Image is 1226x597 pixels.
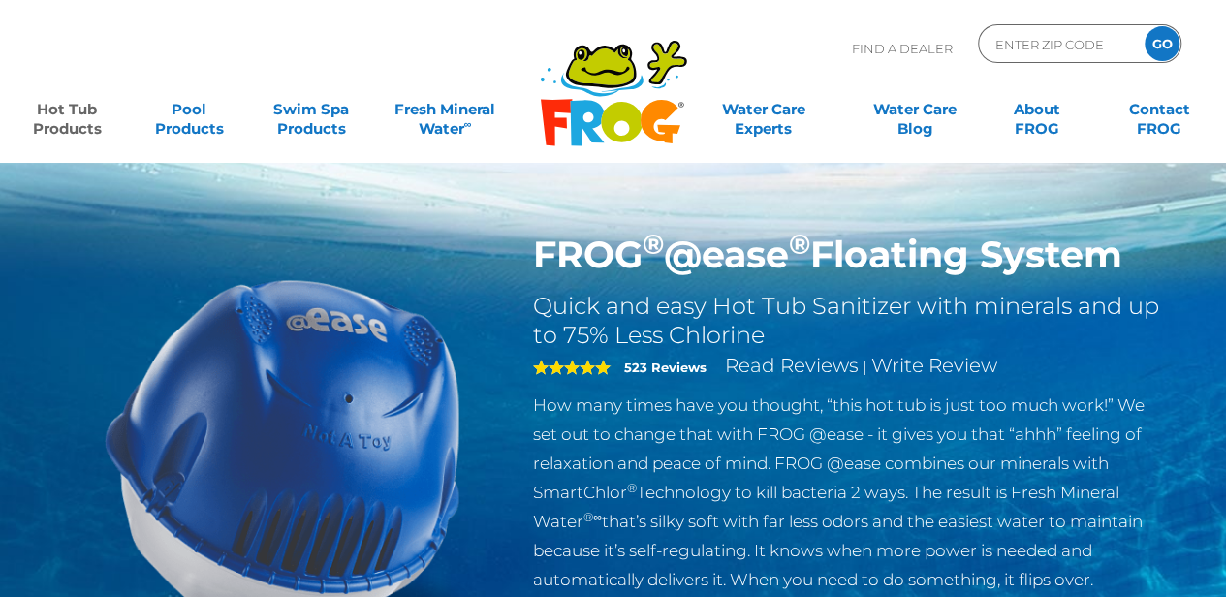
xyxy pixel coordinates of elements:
[863,358,867,376] span: |
[583,510,602,524] sup: ®∞
[627,481,637,495] sup: ®
[871,354,997,377] a: Write Review
[993,30,1124,58] input: Zip Code Form
[852,24,953,73] p: Find A Dealer
[533,391,1166,594] p: How many times have you thought, “this hot tub is just too much work!” We set out to change that ...
[1112,90,1207,129] a: ContactFROG
[141,90,236,129] a: PoolProducts
[386,90,505,129] a: Fresh MineralWater∞
[643,227,664,261] sup: ®
[464,117,472,131] sup: ∞
[533,360,611,375] span: 5
[19,90,114,129] a: Hot TubProducts
[533,292,1166,350] h2: Quick and easy Hot Tub Sanitizer with minerals and up to 75% Less Chlorine
[990,90,1085,129] a: AboutFROG
[533,233,1166,277] h1: FROG @ease Floating System
[789,227,810,261] sup: ®
[1145,26,1179,61] input: GO
[264,90,359,129] a: Swim SpaProducts
[725,354,859,377] a: Read Reviews
[624,360,707,375] strong: 523 Reviews
[867,90,962,129] a: Water CareBlog
[686,90,840,129] a: Water CareExperts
